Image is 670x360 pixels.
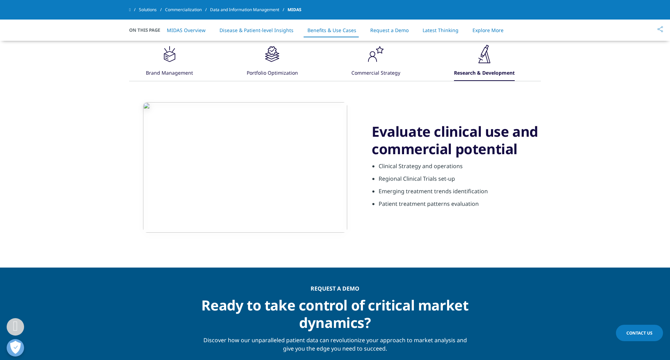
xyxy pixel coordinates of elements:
a: Explore More [472,27,504,33]
span: On This Page [129,27,167,33]
div: Portfolio Optimization [247,66,298,81]
div: Brand Management [146,66,193,81]
li: Emerging treatment trends identification [379,187,541,200]
li: Clinical Strategy and operations [379,162,541,174]
h3: Evaluate clinical use and commercial potential [372,123,541,158]
div: Request a demo [200,285,470,292]
button: Open Preferences [7,339,24,357]
li: Regional Clinical Trials set-up [379,174,541,187]
div: Research & Development [454,66,515,81]
span: Contact Us [626,330,653,336]
span: MIDAS [288,3,301,16]
div: Commercial Strategy [351,66,400,81]
button: Brand Management [145,44,193,81]
a: Disease & Patient-level Insights [219,27,293,33]
a: MIDAS Overview [167,27,206,33]
button: Research & Development [453,44,515,81]
a: Solutions [139,3,165,16]
a: Benefits & Use Cases [307,27,356,33]
a: Latest Thinking [423,27,459,33]
li: Patient treatment patterns evaluation [379,200,541,212]
a: Contact Us [616,325,663,341]
button: Commercial Strategy [350,44,400,81]
button: Portfolio Optimization [246,44,298,81]
a: Data and Information Management [210,3,288,16]
div: Ready to take control of critical market dynamics? [200,292,470,331]
a: Request a Demo [370,27,409,33]
a: Commercialization [165,3,210,16]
